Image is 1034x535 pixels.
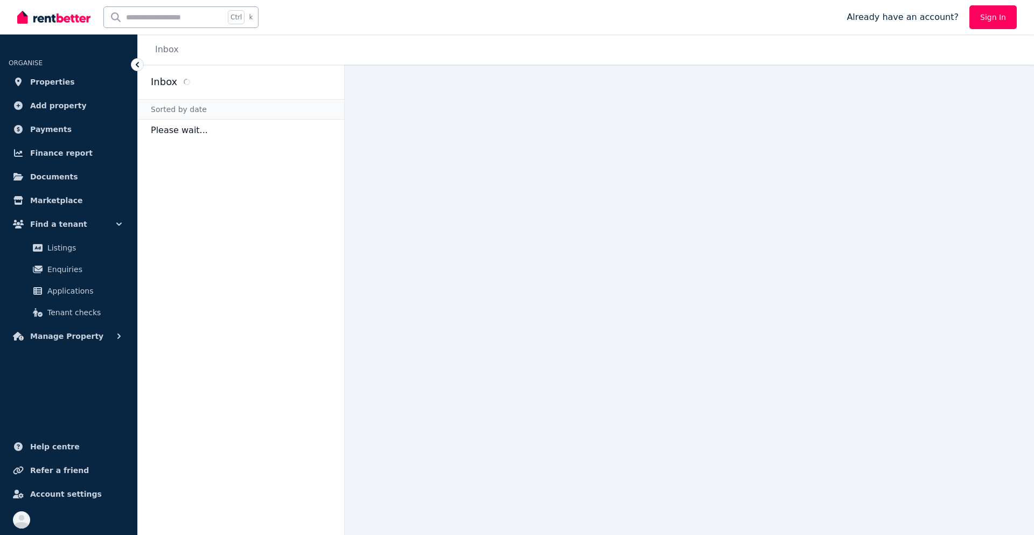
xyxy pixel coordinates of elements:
[9,483,129,505] a: Account settings
[9,59,43,67] span: ORGANISE
[9,460,129,481] a: Refer a friend
[17,9,90,25] img: RentBetter
[249,13,253,22] span: k
[9,436,129,457] a: Help centre
[30,464,89,477] span: Refer a friend
[9,166,129,187] a: Documents
[47,306,120,319] span: Tenant checks
[138,34,192,65] nav: Breadcrumb
[969,5,1017,29] a: Sign In
[9,95,129,116] a: Add property
[9,119,129,140] a: Payments
[9,213,129,235] button: Find a tenant
[30,147,93,159] span: Finance report
[47,263,120,276] span: Enquiries
[155,44,179,54] a: Inbox
[30,123,72,136] span: Payments
[13,302,124,323] a: Tenant checks
[9,71,129,93] a: Properties
[30,99,87,112] span: Add property
[30,330,103,343] span: Manage Property
[30,75,75,88] span: Properties
[151,74,177,89] h2: Inbox
[30,194,82,207] span: Marketplace
[228,10,244,24] span: Ctrl
[13,280,124,302] a: Applications
[9,325,129,347] button: Manage Property
[138,99,344,120] div: Sorted by date
[47,284,120,297] span: Applications
[138,120,344,141] p: Please wait...
[9,190,129,211] a: Marketplace
[30,218,87,231] span: Find a tenant
[9,142,129,164] a: Finance report
[13,237,124,259] a: Listings
[30,440,80,453] span: Help centre
[847,11,959,24] span: Already have an account?
[30,488,102,501] span: Account settings
[30,170,78,183] span: Documents
[13,259,124,280] a: Enquiries
[47,241,120,254] span: Listings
